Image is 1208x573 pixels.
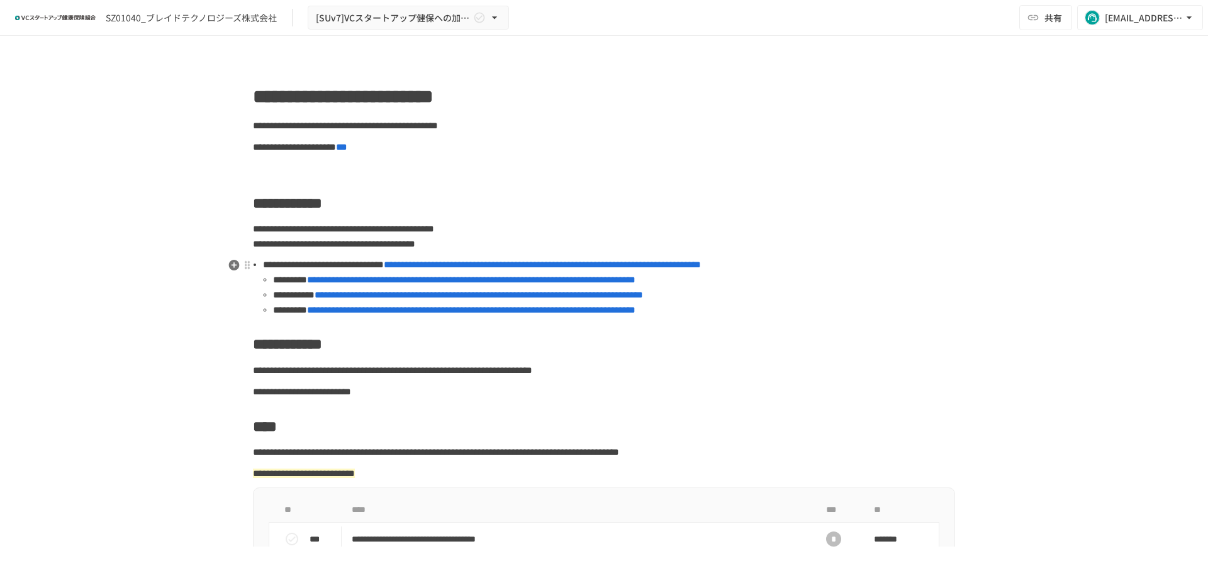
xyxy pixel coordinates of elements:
div: SZ01040_ブレイドテクノロジーズ株式会社 [106,11,277,25]
button: status [279,526,305,552]
button: [SUv7]VCスタートアップ健保への加入申請手続き [308,6,509,30]
span: [SUv7]VCスタートアップ健保への加入申請手続き [316,10,471,26]
button: 共有 [1019,5,1072,30]
img: ZDfHsVrhrXUoWEWGWYf8C4Fv4dEjYTEDCNvmL73B7ox [15,8,96,28]
div: [EMAIL_ADDRESS][DOMAIN_NAME] [1105,10,1183,26]
button: [EMAIL_ADDRESS][DOMAIN_NAME] [1077,5,1203,30]
span: 共有 [1044,11,1062,25]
